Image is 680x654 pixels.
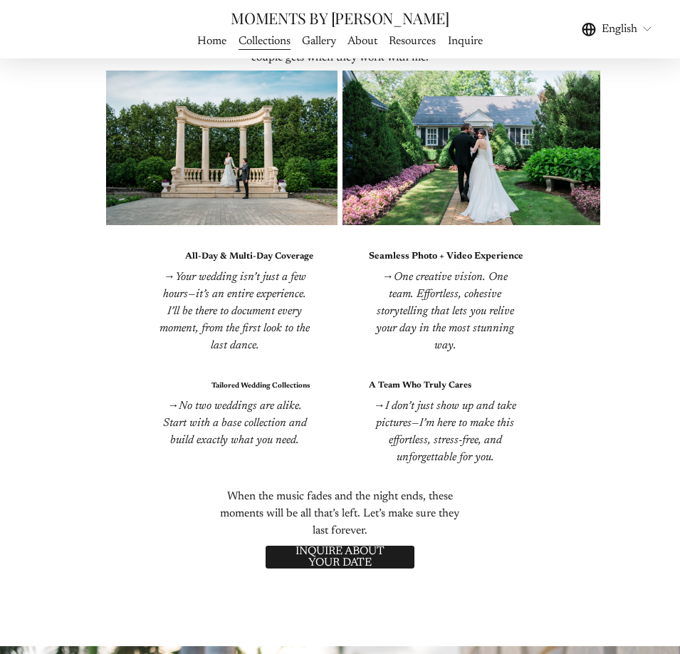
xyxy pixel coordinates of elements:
[231,7,449,28] a: MOMENTS BY [PERSON_NAME]
[239,31,291,51] a: Collections
[302,33,336,50] span: Gallery
[389,31,436,51] a: Resources
[302,31,336,51] a: folder dropdown
[376,271,517,351] em: One creative vision. One team. Effortless, cohesive storytelling that lets you relive your day in...
[211,382,310,390] strong: Tailored Wedding Collections
[263,544,416,571] a: INQUIRE ABOUT YOUR DATE
[185,252,313,261] strong: All-Day & Multi-Day Coverage
[448,31,483,51] a: Inquire
[376,400,519,463] em: I don’t just show up and take pictures—I’m here to make this effortless, stress-free, and unforge...
[163,400,310,446] em: No two weddings are alike. Start with a base collection and build exactly what you need.
[347,31,377,51] a: About
[159,271,313,351] em: Your wedding isn’t just a few hours—it’s an entire experience. I’ll be there to document every mo...
[159,398,311,449] p: →
[369,398,521,466] p: →
[369,251,523,261] strong: Seamless Photo + Video Experience
[197,31,226,51] a: Home
[369,381,471,390] strong: A Team Who Truly Cares
[602,21,637,38] span: English
[369,269,521,354] p: →
[582,19,653,38] div: language picker
[159,269,311,354] p: →
[211,488,469,539] p: When the music fades and the night ends, these moments will be all that’s left. Let’s make sure t...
